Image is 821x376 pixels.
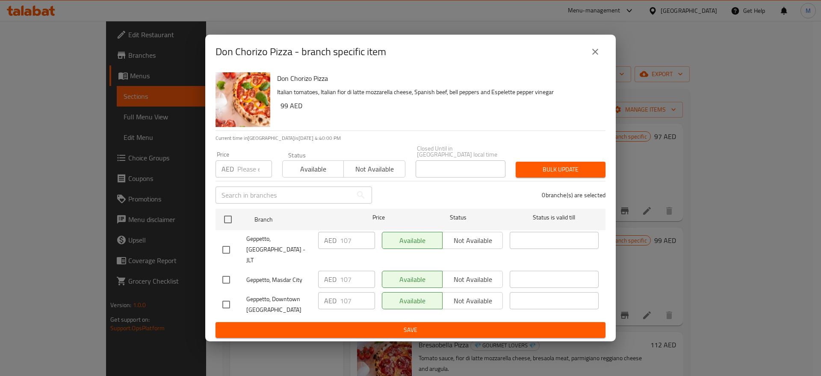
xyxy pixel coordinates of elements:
p: Italian tomatoes, Italian fior di latte mozzarella cheese, Spanish beef, bell peppers and Espelet... [277,87,599,98]
span: Bulk update [523,164,599,175]
h6: Don Chorizo Pizza [277,72,599,84]
h2: Don Chorizo Pizza - branch specific item [216,45,386,59]
h6: 99 AED [281,100,599,112]
span: Branch [254,214,343,225]
button: Bulk update [516,162,605,178]
span: Save [222,325,599,335]
span: Status [414,212,503,223]
span: Not available [347,163,402,175]
button: Save [216,322,605,338]
input: Please enter price [340,292,375,309]
span: Price [350,212,407,223]
img: Don Chorizo Pizza [216,72,270,127]
span: Status is valid till [510,212,599,223]
span: Geppetto, Masdar City [246,275,311,285]
button: Available [282,160,344,178]
p: AED [324,296,337,306]
input: Please enter price [340,232,375,249]
p: 0 branche(s) are selected [542,191,605,199]
span: Geppetto, [GEOGRAPHIC_DATA] - JLT [246,234,311,266]
span: Geppetto, Downtown [GEOGRAPHIC_DATA] [246,294,311,315]
input: Please enter price [237,160,272,178]
input: Please enter price [340,271,375,288]
button: Not available [343,160,405,178]
p: AED [324,274,337,284]
p: AED [324,235,337,246]
p: AED [221,164,234,174]
span: Available [286,163,340,175]
button: close [585,41,605,62]
p: Current time in [GEOGRAPHIC_DATA] is [DATE] 4:40:00 PM [216,134,605,142]
input: Search in branches [216,187,352,204]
